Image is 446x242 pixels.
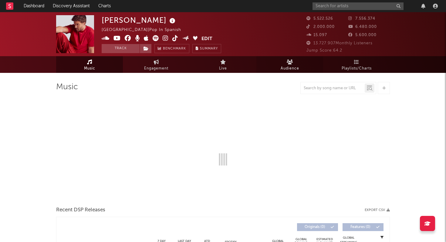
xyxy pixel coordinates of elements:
[192,44,221,53] button: Summary
[154,44,189,53] a: Benchmark
[343,223,383,231] button: Features(0)
[256,56,323,73] a: Audience
[365,208,390,212] button: Export CSV
[306,33,327,37] span: 15.097
[297,223,338,231] button: Originals(0)
[102,26,188,34] div: [GEOGRAPHIC_DATA] | Pop in Spanish
[306,25,335,29] span: 2.000.000
[163,45,186,53] span: Benchmark
[84,65,95,72] span: Music
[200,47,218,50] span: Summary
[281,65,299,72] span: Audience
[301,86,365,91] input: Search by song name or URL
[56,206,105,214] span: Recent DSP Releases
[190,56,256,73] a: Live
[219,65,227,72] span: Live
[342,65,372,72] span: Playlists/Charts
[56,56,123,73] a: Music
[348,25,377,29] span: 6.480.000
[323,56,390,73] a: Playlists/Charts
[144,65,168,72] span: Engagement
[301,225,329,229] span: Originals ( 0 )
[348,33,377,37] span: 5.600.000
[346,225,374,229] span: Features ( 0 )
[123,56,190,73] a: Engagement
[102,15,177,25] div: [PERSON_NAME]
[306,17,333,21] span: 5.522.526
[201,35,212,43] button: Edit
[306,41,373,45] span: 13.727.907 Monthly Listeners
[102,44,140,53] button: Track
[306,49,342,53] span: Jump Score: 64.2
[348,17,375,21] span: 7.556.374
[313,2,404,10] input: Search for artists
